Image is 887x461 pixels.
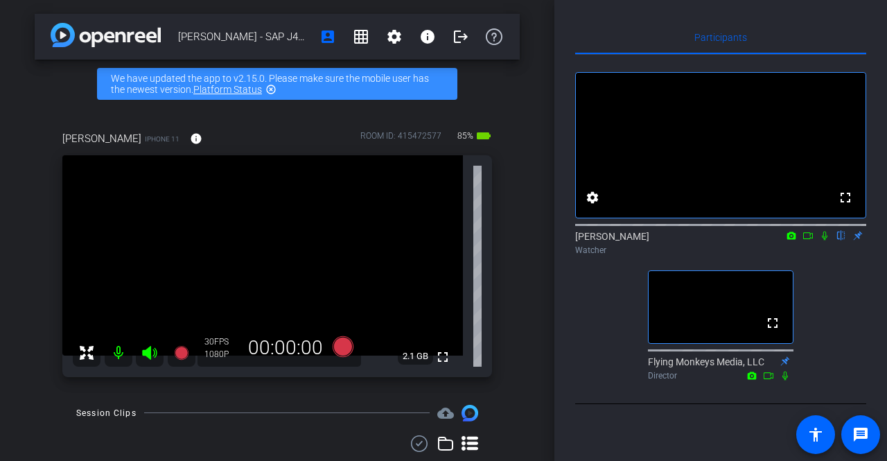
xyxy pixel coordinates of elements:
[833,229,850,241] mat-icon: flip
[386,28,403,45] mat-icon: settings
[319,28,336,45] mat-icon: account_box
[453,28,469,45] mat-icon: logout
[62,131,141,146] span: [PERSON_NAME]
[575,229,866,256] div: [PERSON_NAME]
[648,355,793,382] div: Flying Monkeys Media, LLC
[648,369,793,382] div: Director
[204,349,239,360] div: 1080P
[145,134,179,144] span: iPhone 11
[178,23,311,51] span: [PERSON_NAME] - SAP J4C Expert Series Recording
[852,426,869,443] mat-icon: message
[434,349,451,365] mat-icon: fullscreen
[193,84,262,95] a: Platform Status
[694,33,747,42] span: Participants
[97,68,457,100] div: We have updated the app to v2.15.0. Please make sure the mobile user has the newest version.
[214,337,229,347] span: FPS
[584,189,601,206] mat-icon: settings
[398,348,433,365] span: 2.1 GB
[462,405,478,421] img: Session clips
[265,84,276,95] mat-icon: highlight_off
[837,189,854,206] mat-icon: fullscreen
[764,315,781,331] mat-icon: fullscreen
[455,125,475,147] span: 85%
[437,405,454,421] mat-icon: cloud_upload
[475,128,492,144] mat-icon: battery_std
[575,244,866,256] div: Watcher
[204,336,239,347] div: 30
[239,336,332,360] div: 00:00:00
[419,28,436,45] mat-icon: info
[190,132,202,145] mat-icon: info
[360,130,441,150] div: ROOM ID: 415472577
[51,23,161,47] img: app-logo
[807,426,824,443] mat-icon: accessibility
[437,405,454,421] span: Destinations for your clips
[76,406,137,420] div: Session Clips
[353,28,369,45] mat-icon: grid_on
